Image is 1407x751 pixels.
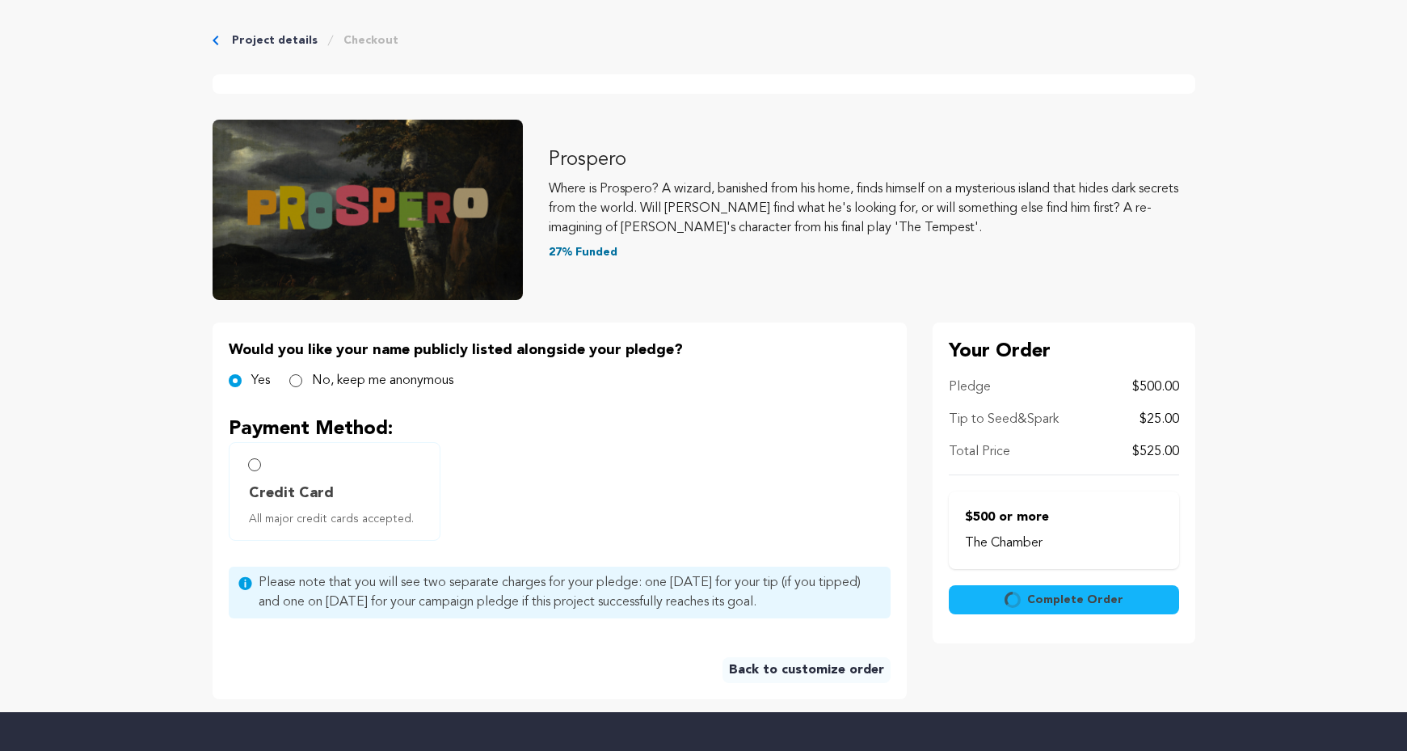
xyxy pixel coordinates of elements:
[722,657,891,683] a: Back to customize order
[549,147,1195,173] p: Prospero
[343,32,398,49] a: Checkout
[949,378,991,397] p: Pledge
[312,371,453,390] label: No, keep me anonymous
[549,244,1195,260] p: 27% Funded
[213,32,1195,49] div: Breadcrumb
[259,573,881,612] span: Please note that you will see two separate charges for your pledge: one [DATE] for your tip (if y...
[949,442,1010,462] p: Total Price
[549,179,1195,238] p: Where is Prospero? A wizard, banished from his home, finds himself on a mysterious island that hi...
[949,339,1179,365] p: Your Order
[949,410,1059,429] p: Tip to Seed&Spark
[965,534,1163,553] p: The Chamber
[229,339,891,361] p: Would you like your name publicly listed alongside your pledge?
[1027,592,1123,608] span: Complete Order
[251,371,270,390] label: Yes
[949,585,1179,614] button: Complete Order
[232,32,318,49] a: Project details
[249,482,334,504] span: Credit Card
[1132,442,1179,462] p: $525.00
[249,511,427,527] span: All major credit cards accepted.
[1140,410,1179,429] p: $25.00
[1132,378,1179,397] p: $500.00
[229,416,891,442] p: Payment Method:
[213,120,523,300] img: Prospero image
[965,508,1163,527] p: $500 or more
